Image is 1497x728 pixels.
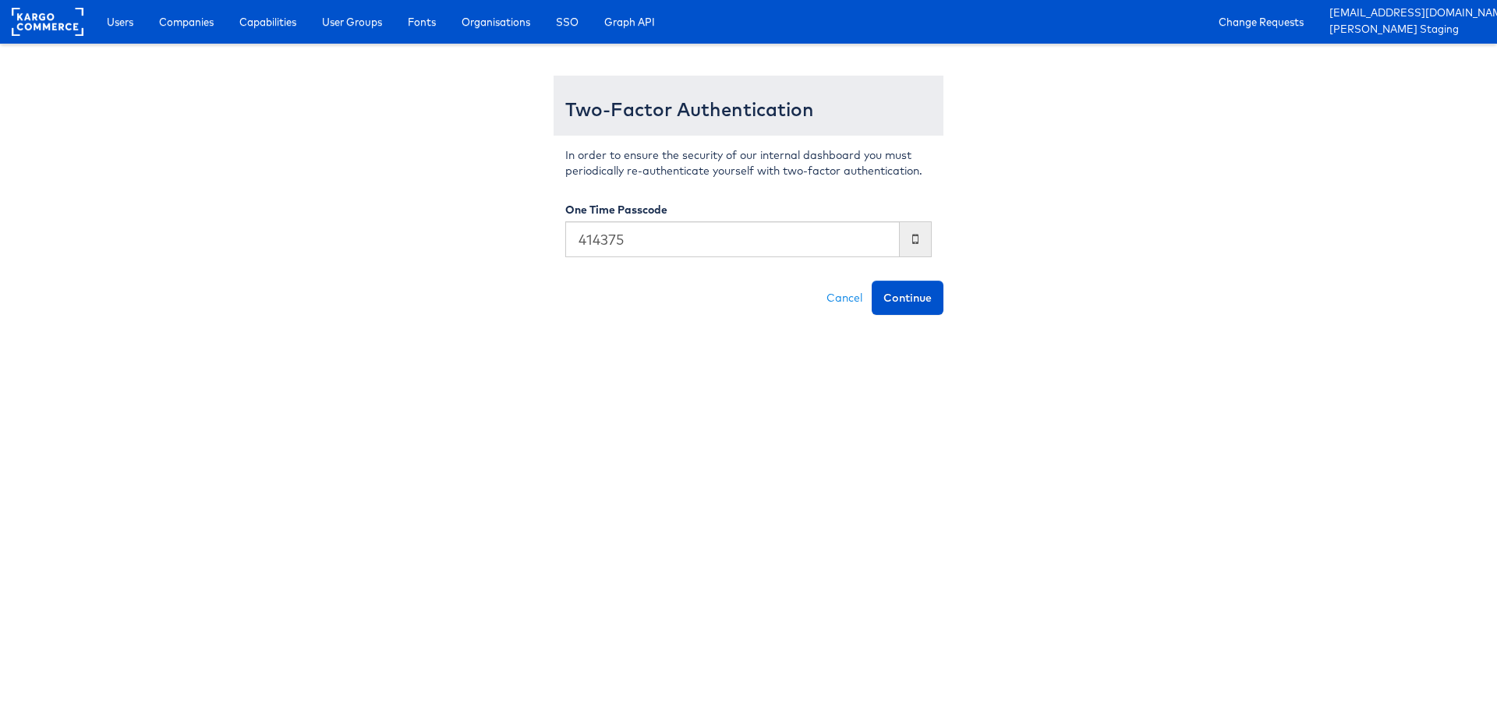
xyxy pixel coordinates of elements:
a: Capabilities [228,8,308,36]
a: User Groups [310,8,394,36]
a: [PERSON_NAME] Staging [1329,22,1485,38]
a: Graph API [593,8,667,36]
span: Capabilities [239,14,296,30]
a: Companies [147,8,225,36]
a: Fonts [396,8,448,36]
span: Fonts [408,14,436,30]
span: User Groups [322,14,382,30]
label: One Time Passcode [565,202,667,217]
span: Graph API [604,14,655,30]
span: Organisations [462,14,530,30]
h3: Two-Factor Authentication [565,99,932,119]
input: Enter the code [565,221,900,257]
span: SSO [556,14,579,30]
button: Continue [872,281,943,315]
span: Companies [159,14,214,30]
p: In order to ensure the security of our internal dashboard you must periodically re-authenticate y... [565,147,932,178]
a: Users [95,8,145,36]
a: Cancel [817,281,872,315]
a: [EMAIL_ADDRESS][DOMAIN_NAME] [1329,5,1485,22]
a: Organisations [450,8,542,36]
a: SSO [544,8,590,36]
span: Users [107,14,133,30]
a: Change Requests [1207,8,1315,36]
